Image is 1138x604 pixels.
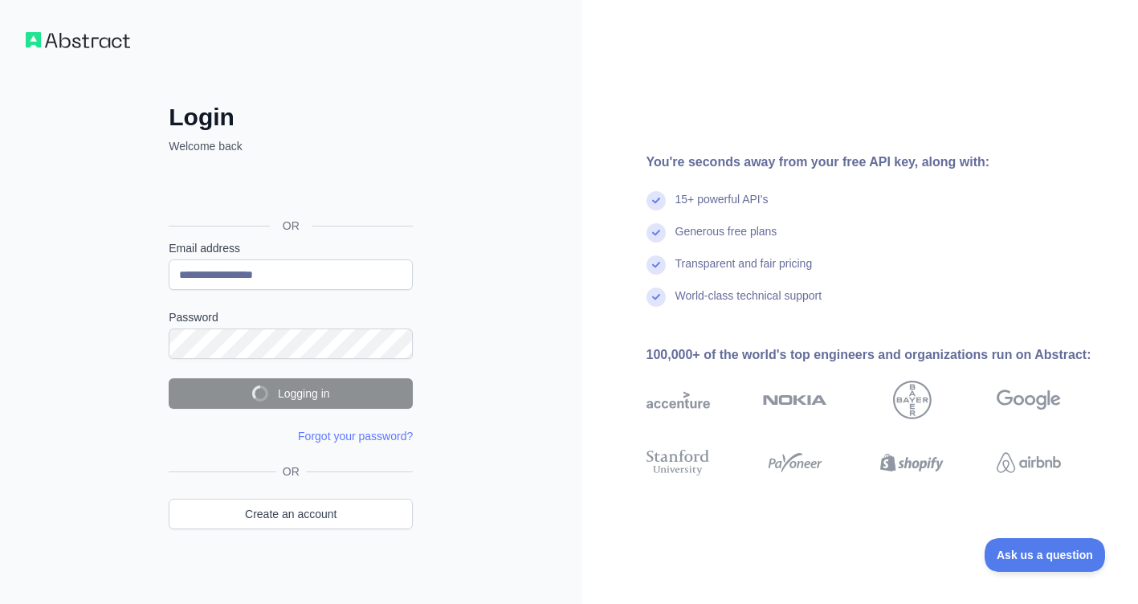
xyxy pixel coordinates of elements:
[169,240,413,256] label: Email address
[646,223,666,243] img: check mark
[675,223,777,255] div: Generous free plans
[169,309,413,325] label: Password
[880,447,944,479] img: shopify
[763,447,827,479] img: payoneer
[646,255,666,275] img: check mark
[985,538,1106,572] iframe: Toggle Customer Support
[675,255,813,288] div: Transparent and fair pricing
[169,378,413,409] button: Logging in
[893,381,932,419] img: bayer
[169,103,413,132] h2: Login
[169,499,413,529] a: Create an account
[161,172,418,207] iframe: Botão "Fazer login com o Google"
[26,32,130,48] img: Workflow
[276,463,306,480] span: OR
[646,288,666,307] img: check mark
[675,288,822,320] div: World-class technical support
[646,345,1113,365] div: 100,000+ of the world's top engineers and organizations run on Abstract:
[270,218,312,234] span: OR
[997,447,1061,479] img: airbnb
[997,381,1061,419] img: google
[646,447,711,479] img: stanford university
[646,381,711,419] img: accenture
[298,430,413,443] a: Forgot your password?
[675,191,769,223] div: 15+ powerful API's
[763,381,827,419] img: nokia
[646,153,1113,172] div: You're seconds away from your free API key, along with:
[169,138,413,154] p: Welcome back
[646,191,666,210] img: check mark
